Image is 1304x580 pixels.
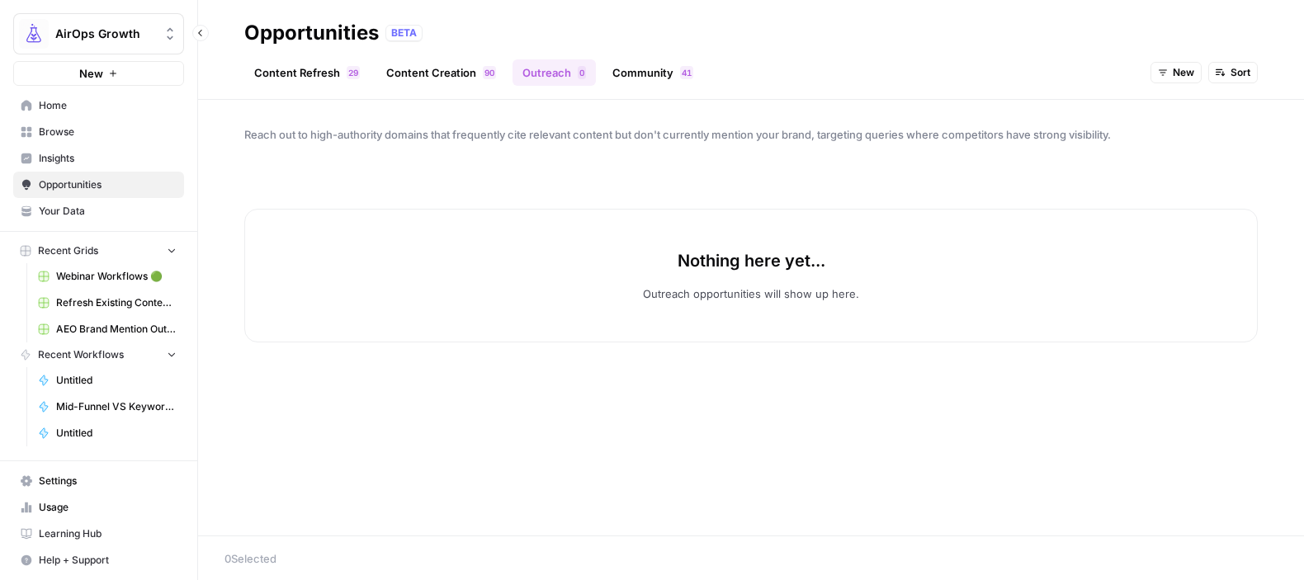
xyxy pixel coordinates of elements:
[353,66,358,79] span: 9
[687,66,692,79] span: 1
[31,290,184,316] a: Refresh Existing Content (1)
[31,367,184,394] a: Untitled
[484,66,489,79] span: 9
[244,20,379,46] div: Opportunities
[348,66,353,79] span: 2
[79,65,103,82] span: New
[13,92,184,119] a: Home
[38,347,124,362] span: Recent Workflows
[678,249,825,272] p: Nothing here yet...
[578,66,586,79] div: 0
[39,204,177,219] span: Your Data
[682,66,687,79] span: 4
[643,285,859,302] p: Outreach opportunities will show up here.
[39,151,177,166] span: Insights
[39,125,177,139] span: Browse
[680,66,693,79] div: 41
[39,526,177,541] span: Learning Hub
[1150,62,1202,83] button: New
[13,119,184,145] a: Browse
[31,316,184,342] a: AEO Brand Mention Outreach
[13,494,184,521] a: Usage
[13,172,184,198] a: Opportunities
[513,59,596,86] a: Outreach0
[39,500,177,515] span: Usage
[55,26,155,42] span: AirOps Growth
[31,263,184,290] a: Webinar Workflows 🟢
[13,61,184,86] button: New
[19,19,49,49] img: AirOps Growth Logo
[244,126,1258,143] span: Reach out to high-authority domains that frequently cite relevant content but don't currently men...
[13,342,184,367] button: Recent Workflows
[483,66,496,79] div: 90
[13,198,184,224] a: Your Data
[56,269,177,284] span: Webinar Workflows 🟢
[39,553,177,568] span: Help + Support
[602,59,703,86] a: Community41
[13,13,184,54] button: Workspace: AirOps Growth
[39,177,177,192] span: Opportunities
[347,66,360,79] div: 29
[376,59,506,86] a: Content Creation90
[31,394,184,420] a: Mid-Funnel VS Keyword Research
[31,420,184,446] a: Untitled
[56,295,177,310] span: Refresh Existing Content (1)
[13,521,184,547] a: Learning Hub
[224,550,1278,567] div: 0 Selected
[244,59,370,86] a: Content Refresh29
[1231,65,1250,80] span: Sort
[1208,62,1258,83] button: Sort
[56,426,177,441] span: Untitled
[38,243,98,258] span: Recent Grids
[56,373,177,388] span: Untitled
[56,322,177,337] span: AEO Brand Mention Outreach
[13,547,184,573] button: Help + Support
[385,25,423,41] div: BETA
[56,399,177,414] span: Mid-Funnel VS Keyword Research
[489,66,494,79] span: 0
[1173,65,1194,80] span: New
[13,145,184,172] a: Insights
[13,238,184,263] button: Recent Grids
[39,474,177,488] span: Settings
[39,98,177,113] span: Home
[579,66,584,79] span: 0
[13,468,184,494] a: Settings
